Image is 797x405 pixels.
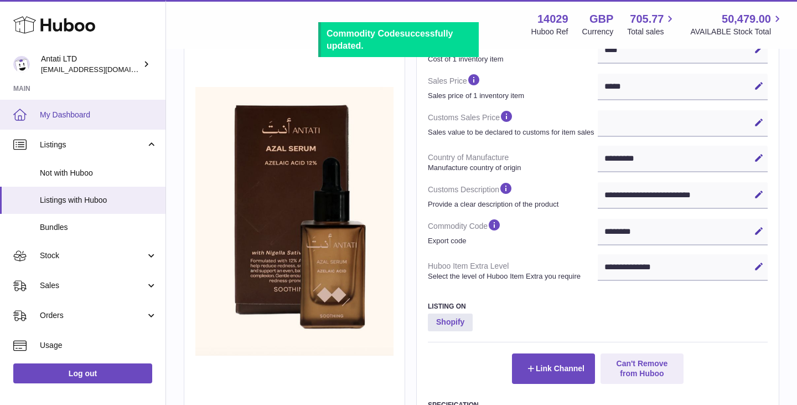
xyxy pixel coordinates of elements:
[428,271,595,281] strong: Select the level of Huboo Item Extra you require
[630,12,664,27] span: 705.77
[428,91,595,101] strong: Sales price of 1 inventory item
[601,353,684,383] button: Can't Remove from Huboo
[41,65,163,74] span: [EMAIL_ADDRESS][DOMAIN_NAME]
[41,54,141,75] div: Antati LTD
[40,195,157,206] span: Listings with Huboo
[531,27,568,37] div: Huboo Ref
[627,27,676,37] span: Total sales
[428,257,598,285] dt: Huboo Item Extra Level
[589,12,613,27] strong: GBP
[722,12,771,27] span: 50,479.00
[582,27,614,37] div: Currency
[40,110,157,120] span: My Dashboard
[537,12,568,27] strong: 14029
[428,199,595,209] strong: Provide a clear description of the product
[428,68,598,105] dt: Sales Price
[40,340,157,351] span: Usage
[428,213,598,250] dt: Commodity Code
[40,280,146,291] span: Sales
[327,28,473,52] div: successfully updated.
[428,105,598,141] dt: Customs Sales Price
[428,177,598,213] dt: Customs Description
[428,127,595,137] strong: Sales value to be declared to customs for item sales
[40,250,146,261] span: Stock
[428,236,595,246] strong: Export code
[428,302,768,311] h3: Listing On
[40,140,146,150] span: Listings
[13,56,30,73] img: toufic@antatiskin.com
[40,310,146,321] span: Orders
[428,54,595,64] strong: Cost of 1 inventory item
[690,12,784,37] a: 50,479.00 AVAILABLE Stock Total
[40,222,157,233] span: Bundles
[195,87,394,356] img: 1758734467.png
[428,163,595,173] strong: Manufacture country of origin
[327,29,400,38] b: Commodity Code
[13,363,152,383] a: Log out
[627,12,676,37] a: 705.77 Total sales
[690,27,784,37] span: AVAILABLE Stock Total
[40,168,157,178] span: Not with Huboo
[428,148,598,177] dt: Country of Manufacture
[428,39,598,68] dt: Cost
[428,314,473,331] strong: Shopify
[512,353,595,383] button: Link Channel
